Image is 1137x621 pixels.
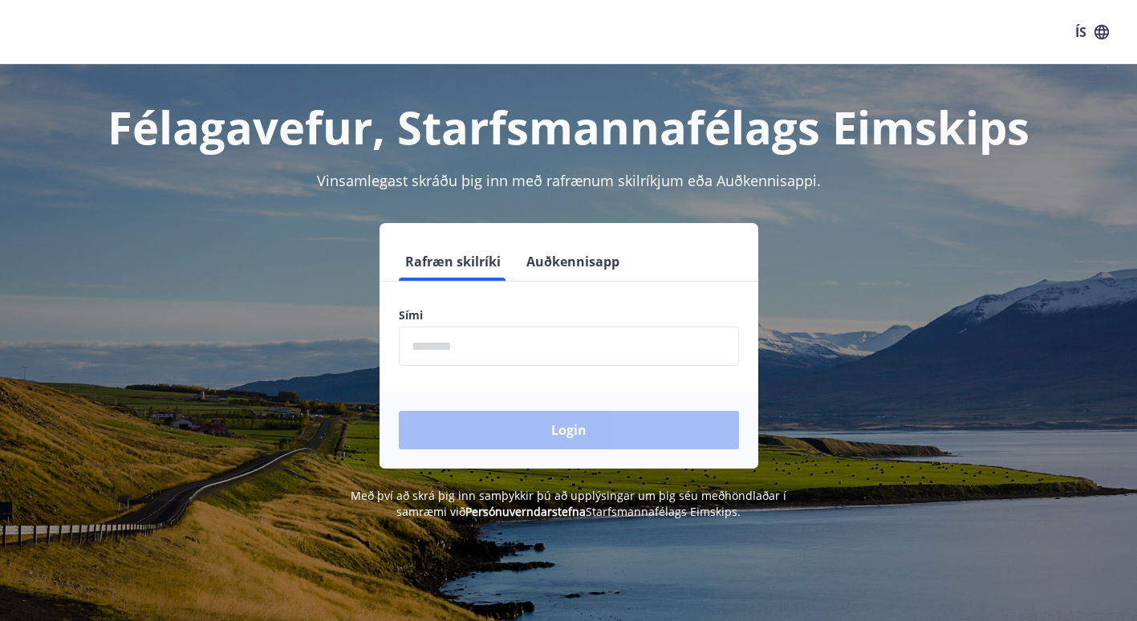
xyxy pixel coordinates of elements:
h1: Félagavefur, Starfsmannafélags Eimskips [19,96,1118,157]
span: Vinsamlegast skráðu þig inn með rafrænum skilríkjum eða Auðkennisappi. [317,171,821,190]
label: Sími [399,307,739,323]
button: Auðkennisapp [520,242,626,281]
span: Með því að skrá þig inn samþykkir þú að upplýsingar um þig séu meðhöndlaðar í samræmi við Starfsm... [351,488,786,519]
button: ÍS [1066,18,1118,47]
a: Persónuverndarstefna [465,504,586,519]
button: Rafræn skilríki [399,242,507,281]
